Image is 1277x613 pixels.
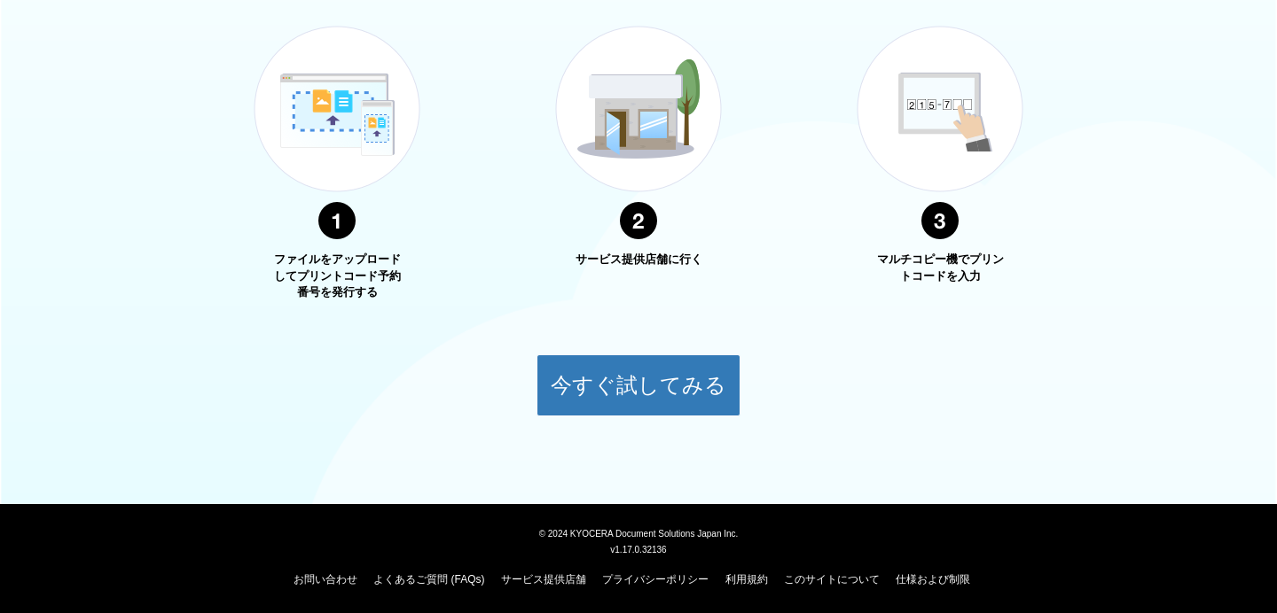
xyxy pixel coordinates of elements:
[537,354,740,416] button: 今すぐ試してみる
[725,573,768,586] a: 利用規約
[896,573,970,586] a: 仕様および制限
[270,252,403,301] p: ファイルをアップロードしてプリントコード予約番号を発行する
[501,573,586,586] a: サービス提供店舗
[610,544,666,555] span: v1.17.0.32136
[373,573,484,586] a: よくあるご質問 (FAQs)
[784,573,880,586] a: このサイトについて
[874,252,1007,284] p: マルチコピー機でプリントコードを入力
[539,527,739,539] span: © 2024 KYOCERA Document Solutions Japan Inc.
[572,252,705,268] p: サービス提供店舗に行く
[294,573,357,586] a: お問い合わせ
[602,573,709,586] a: プライバシーポリシー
